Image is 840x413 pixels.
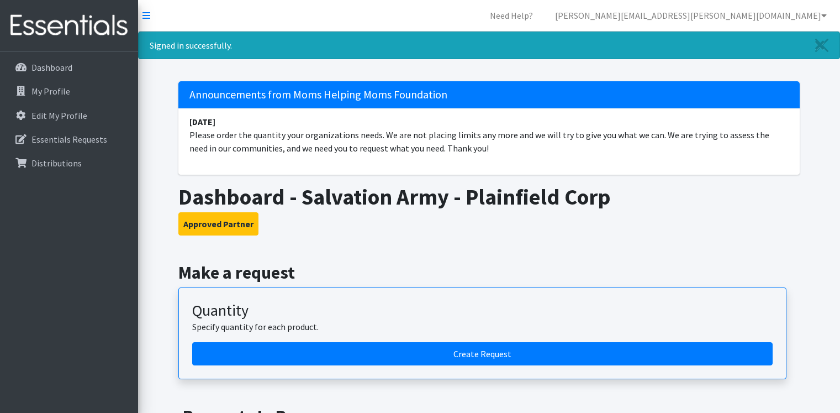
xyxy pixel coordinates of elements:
[138,32,840,59] div: Signed in successfully.
[31,86,70,97] p: My Profile
[546,4,836,27] a: [PERSON_NAME][EMAIL_ADDRESS][PERSON_NAME][DOMAIN_NAME]
[4,152,134,174] a: Distributions
[4,7,134,44] img: HumanEssentials
[178,184,800,210] h1: Dashboard - Salvation Army - Plainfield Corp
[4,80,134,102] a: My Profile
[192,301,773,320] h3: Quantity
[4,104,134,127] a: Edit My Profile
[31,158,82,169] p: Distributions
[189,116,215,127] strong: [DATE]
[178,81,800,108] h5: Announcements from Moms Helping Moms Foundation
[4,128,134,150] a: Essentials Requests
[31,134,107,145] p: Essentials Requests
[178,108,800,161] li: Please order the quantity your organizations needs. We are not placing limits any more and we wil...
[804,32,839,59] a: Close
[4,56,134,79] a: Dashboard
[481,4,542,27] a: Need Help?
[31,110,87,121] p: Edit My Profile
[192,342,773,365] a: Create a request by quantity
[178,262,800,283] h2: Make a request
[192,320,773,333] p: Specify quantity for each product.
[178,212,258,236] button: Approved Partner
[31,62,72,73] p: Dashboard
